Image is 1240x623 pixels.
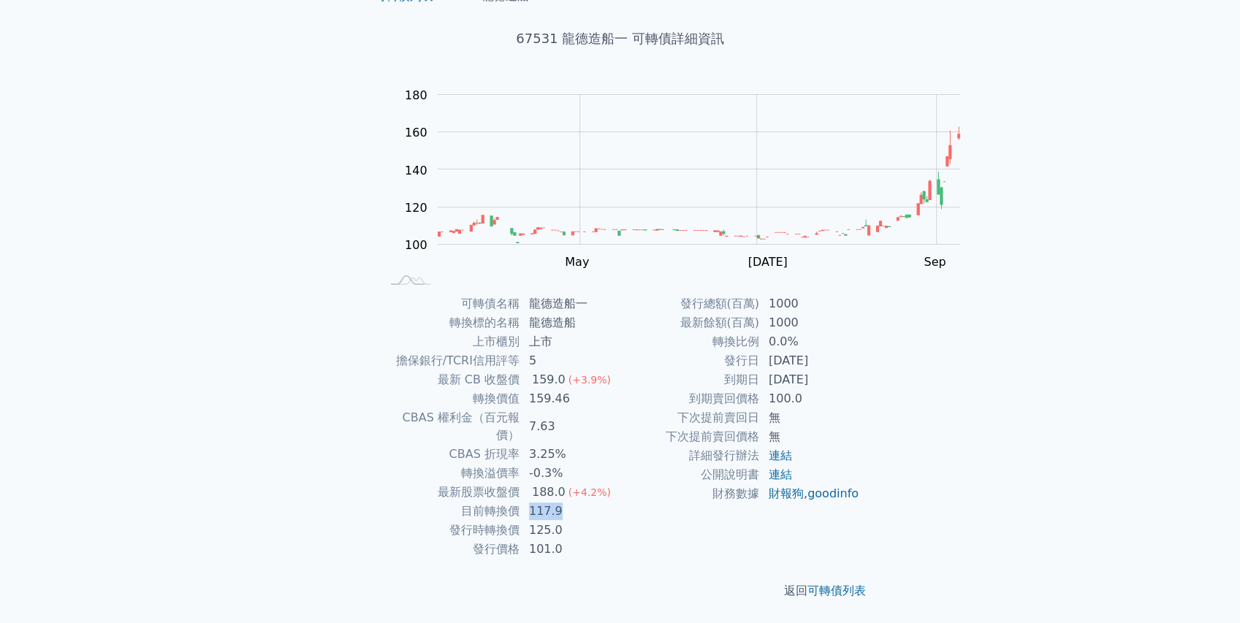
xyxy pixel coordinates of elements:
td: 101.0 [520,540,620,559]
tspan: Sep [924,254,946,268]
td: 5 [520,351,620,370]
td: 0.0% [760,332,860,351]
a: goodinfo [807,486,859,500]
tspan: May [565,254,589,268]
td: 目前轉換價 [381,502,520,521]
td: 發行總額(百萬) [620,294,760,313]
td: 公開說明書 [620,465,760,484]
td: [DATE] [760,351,860,370]
td: 發行日 [620,351,760,370]
td: 轉換標的名稱 [381,313,520,332]
td: 125.0 [520,521,620,540]
tspan: 180 [405,88,427,102]
td: 轉換溢價率 [381,464,520,483]
td: 下次提前賣回價格 [620,427,760,446]
td: 117.9 [520,502,620,521]
td: 轉換比例 [620,332,760,351]
td: 可轉債名稱 [381,294,520,313]
tspan: 160 [405,126,427,139]
td: 到期賣回價格 [620,389,760,408]
g: Chart [397,88,981,269]
tspan: [DATE] [748,254,787,268]
td: CBAS 折現率 [381,445,520,464]
td: 1000 [760,313,860,332]
iframe: Chat Widget [1167,553,1240,623]
td: 最新 CB 收盤價 [381,370,520,389]
td: 1000 [760,294,860,313]
td: 下次提前賣回日 [620,408,760,427]
td: 財務數據 [620,484,760,503]
a: 連結 [769,448,792,462]
div: 159.0 [529,371,568,389]
td: 轉換價值 [381,389,520,408]
span: (+4.2%) [568,486,611,498]
td: 最新餘額(百萬) [620,313,760,332]
h1: 67531 龍德造船一 可轉債詳細資訊 [363,28,878,49]
td: 到期日 [620,370,760,389]
td: 3.25% [520,445,620,464]
td: [DATE] [760,370,860,389]
td: 7.63 [520,408,620,445]
td: 無 [760,427,860,446]
td: 詳細發行辦法 [620,446,760,465]
td: 發行價格 [381,540,520,559]
td: 上市 [520,332,620,351]
a: 財報狗 [769,486,804,500]
td: 擔保銀行/TCRI信用評等 [381,351,520,370]
td: -0.3% [520,464,620,483]
tspan: 100 [405,238,427,252]
td: , [760,484,860,503]
a: 連結 [769,467,792,481]
tspan: 120 [405,201,427,215]
td: 最新股票收盤價 [381,483,520,502]
td: 龍德造船一 [520,294,620,313]
span: (+3.9%) [568,374,611,386]
a: 可轉債列表 [807,584,866,597]
td: 159.46 [520,389,620,408]
div: 聊天小工具 [1167,553,1240,623]
td: 100.0 [760,389,860,408]
td: 上市櫃別 [381,332,520,351]
td: 龍德造船 [520,313,620,332]
td: 無 [760,408,860,427]
td: CBAS 權利金（百元報價） [381,408,520,445]
div: 188.0 [529,484,568,501]
td: 發行時轉換價 [381,521,520,540]
p: 返回 [363,582,878,600]
tspan: 140 [405,163,427,177]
